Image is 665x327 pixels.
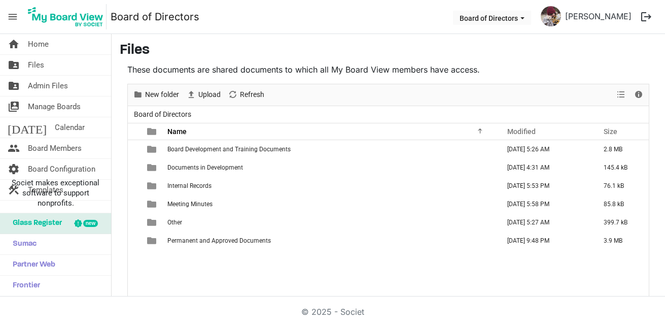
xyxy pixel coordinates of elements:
span: Board Members [28,138,82,158]
img: My Board View Logo [25,4,107,29]
td: Documents in Development is template cell column header Name [164,158,497,177]
button: View dropdownbutton [615,88,627,101]
button: Upload [185,88,223,101]
td: 85.8 kB is template cell column header Size [593,195,649,213]
td: August 08, 2025 4:31 AM column header Modified [497,158,593,177]
span: folder_shared [8,76,20,96]
button: Board of Directors dropdownbutton [453,11,531,25]
td: Other is template cell column header Name [164,213,497,232]
td: is template cell column header type [141,232,164,250]
h3: Files [120,42,657,59]
span: Partner Web [8,255,55,275]
span: [DATE] [8,117,47,138]
td: is template cell column header type [141,195,164,213]
td: checkbox [128,232,141,250]
span: Internal Records [167,182,212,189]
span: Board Development and Training Documents [167,146,291,153]
span: Permanent and Approved Documents [167,237,271,244]
span: Other [167,219,182,226]
span: Meeting Minutes [167,201,213,208]
span: menu [3,7,22,26]
span: Board of Directors [132,108,193,121]
button: logout [636,6,657,27]
td: 2.8 MB is template cell column header Size [593,140,649,158]
span: New folder [144,88,180,101]
td: 399.7 kB is template cell column header Size [593,213,649,232]
span: Name [167,127,187,136]
td: Internal Records is template cell column header Name [164,177,497,195]
span: Size [604,127,617,136]
a: [PERSON_NAME] [561,6,636,26]
td: checkbox [128,158,141,177]
div: New folder [129,84,183,106]
span: Frontier [8,276,40,296]
span: Manage Boards [28,96,81,117]
td: 76.1 kB is template cell column header Size [593,177,649,195]
button: Refresh [226,88,266,101]
span: Refresh [239,88,265,101]
td: 3.9 MB is template cell column header Size [593,232,649,250]
span: home [8,34,20,54]
span: Home [28,34,49,54]
td: checkbox [128,177,141,195]
td: 145.4 kB is template cell column header Size [593,158,649,177]
span: Glass Register [8,213,62,234]
span: Documents in Development [167,164,243,171]
div: new [83,220,98,227]
td: August 27, 2025 5:53 PM column header Modified [497,177,593,195]
span: Modified [507,127,536,136]
td: August 08, 2025 5:27 AM column header Modified [497,213,593,232]
td: is template cell column header type [141,177,164,195]
span: switch_account [8,96,20,117]
span: folder_shared [8,55,20,75]
p: These documents are shared documents to which all My Board View members have access. [127,63,649,76]
td: Permanent and Approved Documents is template cell column header Name [164,232,497,250]
div: Details [630,84,647,106]
td: Meeting Minutes is template cell column header Name [164,195,497,213]
span: Sumac [8,234,37,254]
span: Upload [197,88,222,101]
td: Board Development and Training Documents is template cell column header Name [164,140,497,158]
button: Details [632,88,646,101]
a: Board of Directors [111,7,199,27]
button: New folder [131,88,181,101]
span: Files [28,55,44,75]
td: is template cell column header type [141,213,164,232]
a: © 2025 - Societ [301,307,364,317]
a: My Board View Logo [25,4,111,29]
td: checkbox [128,195,141,213]
td: August 27, 2025 5:58 PM column header Modified [497,195,593,213]
span: settings [8,159,20,179]
img: a6ah0srXjuZ-12Q8q2R8a_YFlpLfa_R6DrblpP7LWhseZaehaIZtCsKbqyqjCVmcIyzz-CnSwFS6VEpFR7BkWg_thumb.png [541,6,561,26]
span: Calendar [55,117,85,138]
td: checkbox [128,140,141,158]
span: Societ makes exceptional software to support nonprofits. [5,178,107,208]
td: August 08, 2025 5:26 AM column header Modified [497,140,593,158]
td: is template cell column header type [141,140,164,158]
td: August 22, 2025 9:48 PM column header Modified [497,232,593,250]
span: Board Configuration [28,159,95,179]
div: Upload [183,84,224,106]
div: Refresh [224,84,268,106]
td: checkbox [128,213,141,232]
span: people [8,138,20,158]
div: View [613,84,630,106]
td: is template cell column header type [141,158,164,177]
span: Admin Files [28,76,68,96]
